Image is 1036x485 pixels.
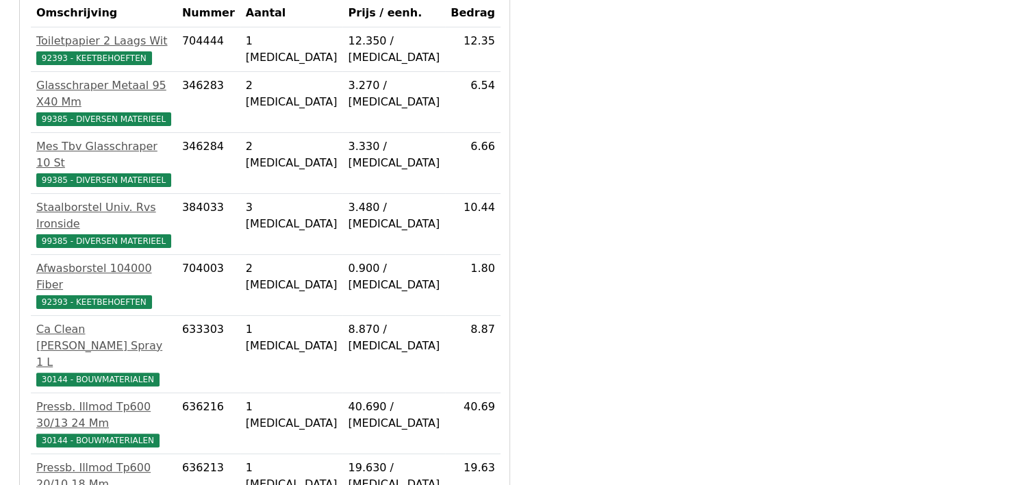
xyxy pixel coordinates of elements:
[246,399,338,432] div: 1 [MEDICAL_DATA]
[36,138,171,188] a: Mes Tbv Glasschraper 10 St99385 - DIVERSEN MATERIEEL
[348,77,440,110] div: 3.270 / [MEDICAL_DATA]
[246,199,338,232] div: 3 [MEDICAL_DATA]
[445,72,501,133] td: 6.54
[177,393,240,454] td: 636216
[36,321,171,387] a: Ca Clean [PERSON_NAME] Spray 1 L30144 - BOUWMATERIALEN
[36,173,171,187] span: 99385 - DIVERSEN MATERIEEL
[246,138,338,171] div: 2 [MEDICAL_DATA]
[36,373,160,386] span: 30144 - BOUWMATERIALEN
[348,399,440,432] div: 40.690 / [MEDICAL_DATA]
[246,77,338,110] div: 2 [MEDICAL_DATA]
[445,255,501,316] td: 1.80
[36,77,171,110] div: Glasschraper Metaal 95 X40 Mm
[445,316,501,393] td: 8.87
[177,194,240,255] td: 384033
[36,295,152,309] span: 92393 - KEETBEHOEFTEN
[36,399,171,432] div: Pressb. Illmod Tp600 30/13 24 Mm
[246,260,338,293] div: 2 [MEDICAL_DATA]
[36,321,171,371] div: Ca Clean [PERSON_NAME] Spray 1 L
[348,33,440,66] div: 12.350 / [MEDICAL_DATA]
[36,399,171,448] a: Pressb. Illmod Tp600 30/13 24 Mm30144 - BOUWMATERIALEN
[36,434,160,447] span: 30144 - BOUWMATERIALEN
[246,321,338,354] div: 1 [MEDICAL_DATA]
[177,316,240,393] td: 633303
[36,260,171,293] div: Afwasborstel 104000 Fiber
[445,194,501,255] td: 10.44
[177,133,240,194] td: 346284
[36,51,152,65] span: 92393 - KEETBEHOEFTEN
[36,260,171,310] a: Afwasborstel 104000 Fiber92393 - KEETBEHOEFTEN
[246,33,338,66] div: 1 [MEDICAL_DATA]
[177,27,240,72] td: 704444
[36,234,171,248] span: 99385 - DIVERSEN MATERIEEL
[36,199,171,249] a: Staalborstel Univ. Rvs Ironside99385 - DIVERSEN MATERIEEL
[348,260,440,293] div: 0.900 / [MEDICAL_DATA]
[348,138,440,171] div: 3.330 / [MEDICAL_DATA]
[177,72,240,133] td: 346283
[36,112,171,126] span: 99385 - DIVERSEN MATERIEEL
[36,77,171,127] a: Glasschraper Metaal 95 X40 Mm99385 - DIVERSEN MATERIEEL
[36,33,171,49] div: Toiletpapier 2 Laags Wit
[348,199,440,232] div: 3.480 / [MEDICAL_DATA]
[445,133,501,194] td: 6.66
[177,255,240,316] td: 704003
[348,321,440,354] div: 8.870 / [MEDICAL_DATA]
[36,138,171,171] div: Mes Tbv Glasschraper 10 St
[445,393,501,454] td: 40.69
[36,33,171,66] a: Toiletpapier 2 Laags Wit92393 - KEETBEHOEFTEN
[36,199,171,232] div: Staalborstel Univ. Rvs Ironside
[445,27,501,72] td: 12.35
